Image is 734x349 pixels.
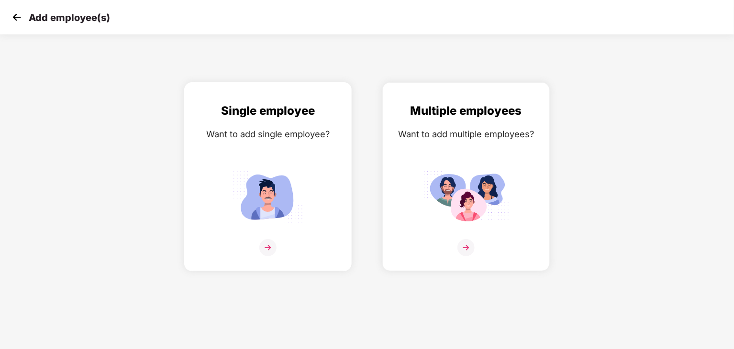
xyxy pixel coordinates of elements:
[457,239,475,256] img: svg+xml;base64,PHN2ZyB4bWxucz0iaHR0cDovL3d3dy53My5vcmcvMjAwMC9zdmciIHdpZHRoPSIzNiIgaGVpZ2h0PSIzNi...
[194,102,342,120] div: Single employee
[225,167,311,227] img: svg+xml;base64,PHN2ZyB4bWxucz0iaHR0cDovL3d3dy53My5vcmcvMjAwMC9zdmciIGlkPSJTaW5nbGVfZW1wbG95ZWUiIH...
[10,10,24,24] img: svg+xml;base64,PHN2ZyB4bWxucz0iaHR0cDovL3d3dy53My5vcmcvMjAwMC9zdmciIHdpZHRoPSIzMCIgaGVpZ2h0PSIzMC...
[392,127,540,141] div: Want to add multiple employees?
[423,167,509,227] img: svg+xml;base64,PHN2ZyB4bWxucz0iaHR0cDovL3d3dy53My5vcmcvMjAwMC9zdmciIGlkPSJNdWx0aXBsZV9lbXBsb3llZS...
[259,239,277,256] img: svg+xml;base64,PHN2ZyB4bWxucz0iaHR0cDovL3d3dy53My5vcmcvMjAwMC9zdmciIHdpZHRoPSIzNiIgaGVpZ2h0PSIzNi...
[392,102,540,120] div: Multiple employees
[194,127,342,141] div: Want to add single employee?
[29,12,110,23] p: Add employee(s)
